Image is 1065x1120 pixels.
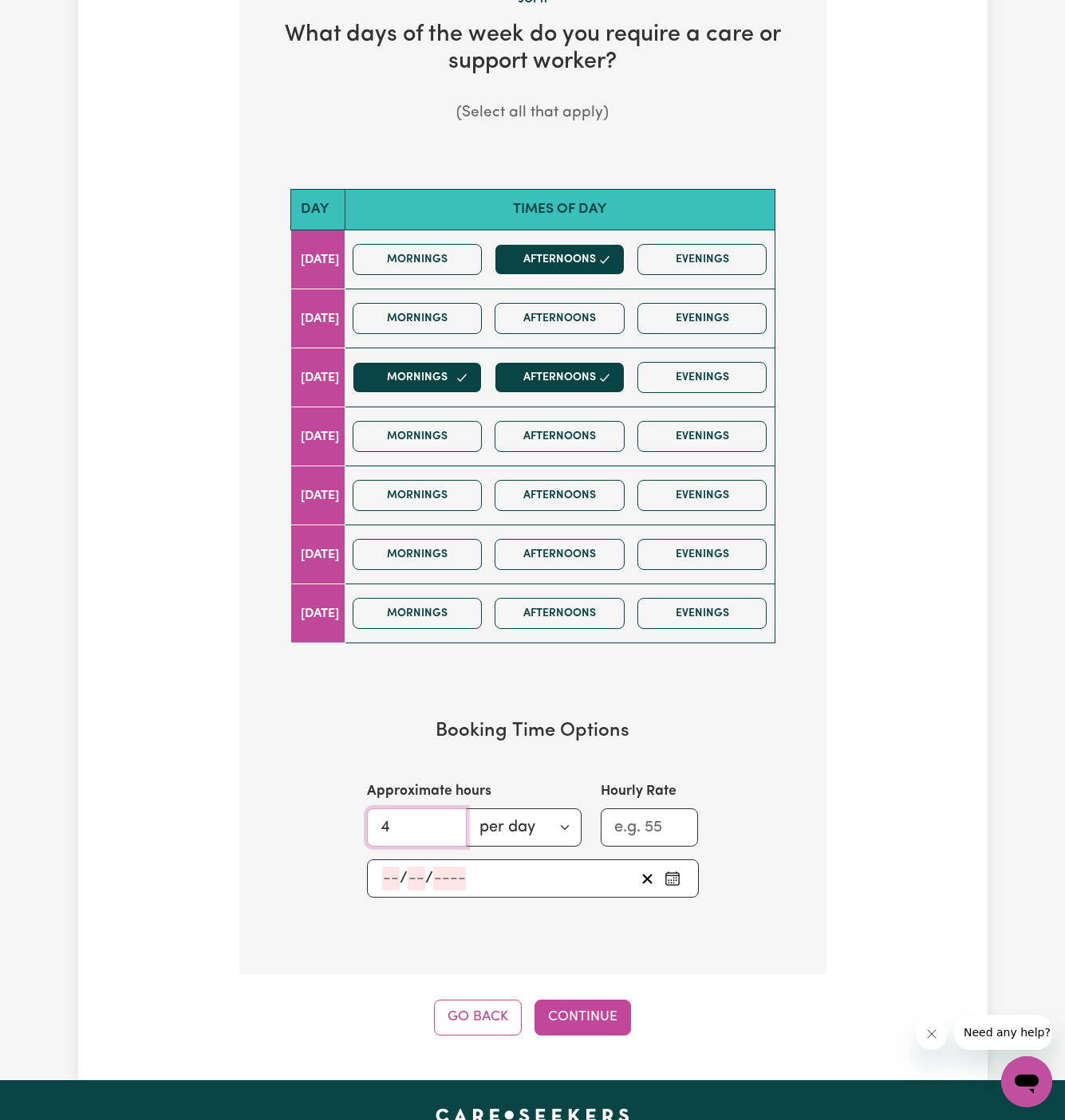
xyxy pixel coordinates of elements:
td: [DATE] [290,525,345,584]
td: [DATE] [290,466,345,525]
button: Evenings [637,421,767,452]
td: [DATE] [290,584,345,643]
input: -- [382,867,400,890]
button: Afternoons [495,480,625,511]
button: Mornings [353,244,483,275]
button: Mornings [353,362,483,393]
button: Evenings [637,362,767,393]
iframe: Button to launch messaging window [1001,1056,1052,1107]
span: / [400,870,408,887]
label: Approximate hours [367,781,491,802]
th: Day [290,189,345,230]
h2: What days of the week do you require a care or support worker? [265,22,801,77]
iframe: Message from company [954,1015,1052,1050]
label: Hourly Rate [601,781,676,802]
button: Mornings [353,421,483,452]
button: Mornings [353,303,483,334]
button: Evenings [637,244,767,275]
button: Mornings [353,480,483,511]
input: e.g. 55 [601,808,699,847]
td: [DATE] [290,407,345,466]
button: Evenings [637,598,767,629]
td: [DATE] [290,230,345,289]
button: Afternoons [495,421,625,452]
button: Afternoons [495,598,625,629]
button: Evenings [637,480,767,511]
button: Mornings [353,598,483,629]
button: Mornings [353,539,483,570]
button: Afternoons [495,244,625,275]
button: Afternoons [495,303,625,334]
button: Evenings [637,303,767,334]
span: / [425,870,433,887]
th: Times of day [345,189,775,230]
button: Afternoons [495,362,625,393]
h3: Booking Time Options [290,720,775,743]
p: (Select all that apply) [265,102,801,125]
button: Pick an approximate start date [660,867,685,890]
td: [DATE] [290,348,345,407]
button: Afternoons [495,539,625,570]
button: Evenings [637,539,767,570]
td: [DATE] [290,289,345,348]
button: Clear start date [635,867,660,890]
iframe: Close message [916,1018,948,1050]
button: Go Back [434,1000,522,1035]
button: Continue [534,1000,631,1035]
input: -- [408,867,425,890]
input: ---- [433,867,466,890]
input: e.g. 2.5 [367,808,467,847]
